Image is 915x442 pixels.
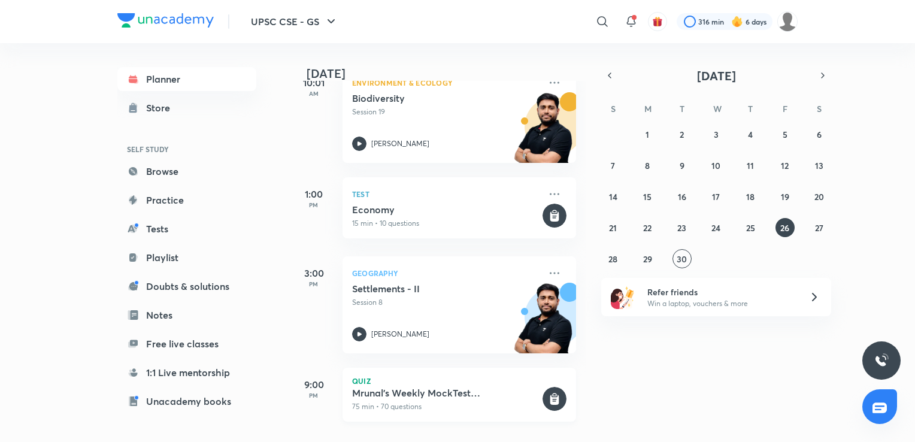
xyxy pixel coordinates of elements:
[307,66,588,81] h4: [DATE]
[352,75,540,90] p: Environment & Ecology
[777,11,798,32] img: Ankita kumari
[290,266,338,280] h5: 3:00
[707,218,726,237] button: September 24, 2025
[874,353,889,368] img: ttu
[352,218,540,229] p: 15 min • 10 questions
[352,387,540,399] h5: Mrunal's Weekly MockTest Pillar3A_Import_Export_FDI_FPI
[290,392,338,399] p: PM
[117,274,256,298] a: Doubts & solutions
[810,218,829,237] button: September 27, 2025
[707,125,726,144] button: September 3, 2025
[352,92,501,104] h5: Biodiversity
[672,125,692,144] button: September 2, 2025
[604,187,623,206] button: September 14, 2025
[117,13,214,31] a: Company Logo
[707,187,726,206] button: September 17, 2025
[775,125,795,144] button: September 5, 2025
[352,401,540,412] p: 75 min • 70 questions
[810,187,829,206] button: September 20, 2025
[146,101,177,115] div: Store
[810,125,829,144] button: September 6, 2025
[746,222,755,234] abbr: September 25, 2025
[290,280,338,287] p: PM
[290,90,338,97] p: AM
[775,156,795,175] button: September 12, 2025
[741,156,760,175] button: September 11, 2025
[644,103,652,114] abbr: Monday
[290,187,338,201] h5: 1:00
[672,249,692,268] button: September 30, 2025
[352,187,540,201] p: Test
[290,75,338,90] h5: 10:01
[510,283,576,365] img: unacademy
[117,217,256,241] a: Tests
[748,129,753,140] abbr: September 4, 2025
[678,191,686,202] abbr: September 16, 2025
[638,125,657,144] button: September 1, 2025
[680,103,684,114] abbr: Tuesday
[117,13,214,28] img: Company Logo
[609,222,617,234] abbr: September 21, 2025
[680,129,684,140] abbr: September 2, 2025
[643,253,652,265] abbr: September 29, 2025
[817,129,822,140] abbr: September 6, 2025
[643,222,652,234] abbr: September 22, 2025
[604,218,623,237] button: September 21, 2025
[618,67,814,84] button: [DATE]
[638,249,657,268] button: September 29, 2025
[638,218,657,237] button: September 22, 2025
[711,160,720,171] abbr: September 10, 2025
[638,187,657,206] button: September 15, 2025
[731,16,743,28] img: streak
[117,246,256,270] a: Playlist
[713,103,722,114] abbr: Wednesday
[781,160,789,171] abbr: September 12, 2025
[815,222,823,234] abbr: September 27, 2025
[352,283,501,295] h5: Settlements - II
[677,253,687,265] abbr: September 30, 2025
[352,297,540,308] p: Session 8
[352,377,566,385] p: Quiz
[510,92,576,175] img: unacademy
[117,361,256,385] a: 1:1 Live mentorship
[672,218,692,237] button: September 23, 2025
[748,103,753,114] abbr: Thursday
[611,103,616,114] abbr: Sunday
[244,10,346,34] button: UPSC CSE - GS
[117,159,256,183] a: Browse
[677,222,686,234] abbr: September 23, 2025
[781,191,789,202] abbr: September 19, 2025
[746,191,755,202] abbr: September 18, 2025
[647,298,795,309] p: Win a laptop, vouchers & more
[775,187,795,206] button: September 19, 2025
[643,191,652,202] abbr: September 15, 2025
[783,129,787,140] abbr: September 5, 2025
[814,191,824,202] abbr: September 20, 2025
[697,68,736,84] span: [DATE]
[611,285,635,309] img: referral
[783,103,787,114] abbr: Friday
[780,222,789,234] abbr: September 26, 2025
[680,160,684,171] abbr: September 9, 2025
[608,253,617,265] abbr: September 28, 2025
[711,222,720,234] abbr: September 24, 2025
[117,303,256,327] a: Notes
[815,160,823,171] abbr: September 13, 2025
[646,129,649,140] abbr: September 1, 2025
[775,218,795,237] button: September 26, 2025
[810,156,829,175] button: September 13, 2025
[604,156,623,175] button: September 7, 2025
[714,129,719,140] abbr: September 3, 2025
[117,389,256,413] a: Unacademy books
[707,156,726,175] button: September 10, 2025
[741,218,760,237] button: September 25, 2025
[371,138,429,149] p: [PERSON_NAME]
[645,160,650,171] abbr: September 8, 2025
[117,188,256,212] a: Practice
[611,160,615,171] abbr: September 7, 2025
[352,266,540,280] p: Geography
[290,377,338,392] h5: 9:00
[352,107,540,117] p: Session 19
[817,103,822,114] abbr: Saturday
[672,156,692,175] button: September 9, 2025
